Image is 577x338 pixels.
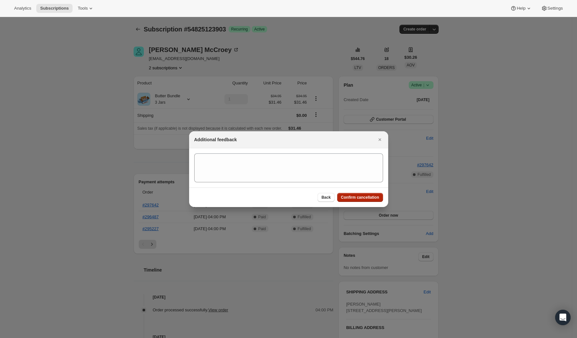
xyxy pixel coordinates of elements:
[555,310,571,325] div: Open Intercom Messenger
[537,4,567,13] button: Settings
[321,195,331,200] span: Back
[517,6,525,11] span: Help
[40,6,69,11] span: Subscriptions
[337,193,383,202] button: Confirm cancellation
[194,136,237,143] h2: Additional feedback
[14,6,31,11] span: Analytics
[375,135,384,144] button: Close
[10,4,35,13] button: Analytics
[74,4,98,13] button: Tools
[547,6,563,11] span: Settings
[36,4,73,13] button: Subscriptions
[506,4,536,13] button: Help
[318,193,335,202] button: Back
[341,195,379,200] span: Confirm cancellation
[78,6,88,11] span: Tools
